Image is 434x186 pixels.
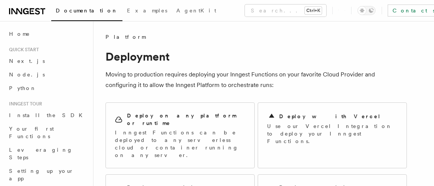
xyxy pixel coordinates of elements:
[6,27,89,41] a: Home
[6,54,89,68] a: Next.js
[358,6,376,15] button: Toggle dark mode
[279,113,381,120] h2: Deploy with Vercel
[9,168,74,181] span: Setting up your app
[9,85,37,91] span: Python
[9,30,30,38] span: Home
[6,101,42,107] span: Inngest tour
[6,122,89,143] a: Your first Functions
[105,50,407,63] h1: Deployment
[115,129,245,159] p: Inngest Functions can be deployed to any serverless cloud or container running on any server.
[6,68,89,81] a: Node.js
[258,102,407,168] a: Deploy with VercelUse our Vercel Integration to deploy your Inngest Functions.
[6,81,89,95] a: Python
[267,122,397,145] p: Use our Vercel Integration to deploy your Inngest Functions.
[6,47,39,53] span: Quick start
[6,108,89,122] a: Install the SDK
[305,7,322,14] kbd: Ctrl+K
[245,5,326,17] button: Search...Ctrl+K
[172,2,221,20] a: AgentKit
[105,102,255,168] a: Deploy on any platform or runtimeInngest Functions can be deployed to any serverless cloud or con...
[51,2,122,21] a: Documentation
[122,2,172,20] a: Examples
[6,143,89,164] a: Leveraging Steps
[105,33,145,41] span: Platform
[9,112,87,118] span: Install the SDK
[9,147,73,160] span: Leveraging Steps
[9,58,45,64] span: Next.js
[176,8,216,14] span: AgentKit
[127,112,245,127] h2: Deploy on any platform or runtime
[6,164,89,185] a: Setting up your app
[105,69,407,90] p: Moving to production requires deploying your Inngest Functions on your favorite Cloud Provider an...
[9,72,45,78] span: Node.js
[56,8,118,14] span: Documentation
[127,8,167,14] span: Examples
[9,126,54,139] span: Your first Functions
